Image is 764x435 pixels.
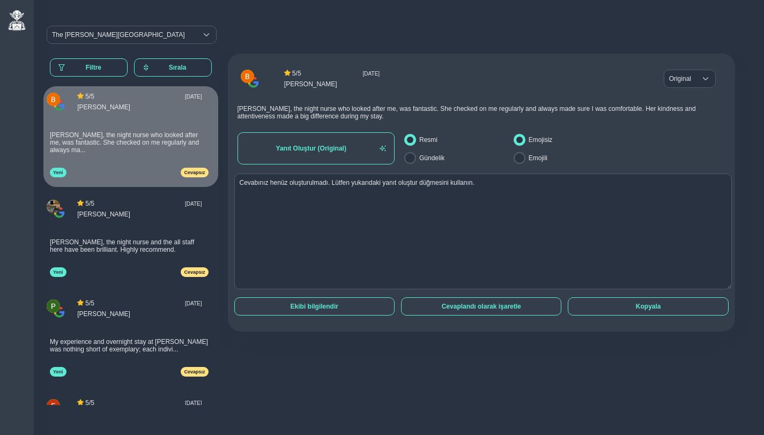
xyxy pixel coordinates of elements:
[185,400,202,406] small: [DATE]
[246,145,376,152] span: Yanıt Oluştur (Original)
[405,303,558,310] span: Cevaplandı olarak işaretle
[238,105,696,120] span: [PERSON_NAME], the night nurse who looked after me, was fantastic. She checked on me regularly an...
[47,399,60,412] img: Reviewer Picture
[50,238,194,253] span: [PERSON_NAME], the night nurse and the all staff here have been brilliant. Highly recommend.
[234,297,395,316] button: Ekibi bilgilendir
[77,103,130,111] span: [PERSON_NAME]
[185,94,202,100] small: [DATE]
[8,10,26,31] img: ReviewElf Logo
[47,200,60,213] img: Reviewer Picture
[241,70,254,83] img: Reviewer Picture
[529,136,553,144] label: Emojisiz
[238,132,395,164] button: Yanıt Oluştur (Original)
[50,131,199,154] span: [PERSON_NAME], the night nurse who looked after me, was fantastic. She checked on me regularly an...
[185,301,202,306] small: [DATE]
[185,201,202,207] small: [DATE]
[234,174,732,289] textarea: Cevabınız henüz oluşturulmadı. Lütfen yukarıdaki yanıt oluştur düğmesini kullanın.
[284,80,337,88] span: [PERSON_NAME]
[50,168,66,177] span: Yeni
[134,58,212,77] button: Sırala
[50,267,66,277] span: Yeni
[664,70,696,87] span: Original
[53,206,66,219] img: Reviewer Source
[53,305,66,319] img: Reviewer Source
[181,168,208,177] span: Cevapsız
[568,297,728,316] button: Kopyala
[529,154,547,162] label: Emojili
[197,26,216,43] div: Bir işletme seçin
[50,367,66,377] span: Yeni
[419,136,437,144] label: Resmi
[85,93,94,100] span: 5 / 5
[401,297,561,316] button: Cevaplandı olarak işaretle
[152,64,203,71] span: Sırala
[77,211,130,218] span: [PERSON_NAME]
[85,200,94,207] span: 5 / 5
[363,71,380,77] small: [DATE]
[77,310,130,318] span: [PERSON_NAME]
[50,58,128,77] button: Filtre
[419,154,444,162] label: Gündelik
[292,70,301,77] span: 5 / 5
[243,303,386,310] span: Ekibi bilgilendir
[576,303,720,310] span: Kopyala
[47,93,60,106] img: Reviewer Picture
[53,99,66,112] img: Reviewer Source
[247,76,260,89] img: Reviewer Source
[50,338,208,353] span: My experience and overnight stay at [PERSON_NAME] was nothing short of exemplary; each indivi...
[52,31,185,39] div: The [PERSON_NAME][GEOGRAPHIC_DATA]
[181,267,208,277] span: Cevapsız
[181,367,208,377] span: Cevapsız
[68,64,119,71] span: Filtre
[85,399,94,407] span: 5 / 5
[85,299,94,307] span: 5 / 5
[47,299,60,313] img: Reviewer Picture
